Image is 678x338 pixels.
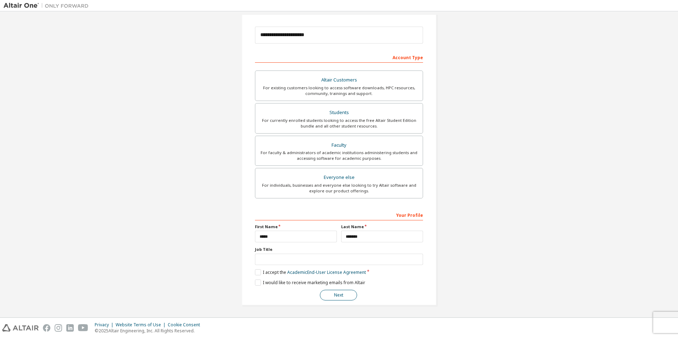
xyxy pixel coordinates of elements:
[95,328,204,334] p: © 2025 Altair Engineering, Inc. All Rights Reserved.
[287,269,366,275] a: Academic End-User License Agreement
[4,2,92,9] img: Altair One
[320,290,357,300] button: Next
[260,108,418,118] div: Students
[255,209,423,220] div: Your Profile
[55,324,62,332] img: instagram.svg
[255,224,337,230] label: First Name
[255,280,365,286] label: I would like to receive marketing emails from Altair
[260,182,418,194] div: For individuals, businesses and everyone else looking to try Altair software and explore our prod...
[255,247,423,252] label: Job Title
[260,150,418,161] div: For faculty & administrators of academic institutions administering students and accessing softwa...
[260,173,418,182] div: Everyone else
[116,322,168,328] div: Website Terms of Use
[43,324,50,332] img: facebook.svg
[260,140,418,150] div: Faculty
[95,322,116,328] div: Privacy
[168,322,204,328] div: Cookie Consent
[260,85,418,96] div: For existing customers looking to access software downloads, HPC resources, community, trainings ...
[2,324,39,332] img: altair_logo.svg
[78,324,88,332] img: youtube.svg
[260,75,418,85] div: Altair Customers
[66,324,74,332] img: linkedin.svg
[255,269,366,275] label: I accept the
[260,118,418,129] div: For currently enrolled students looking to access the free Altair Student Edition bundle and all ...
[255,51,423,63] div: Account Type
[341,224,423,230] label: Last Name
